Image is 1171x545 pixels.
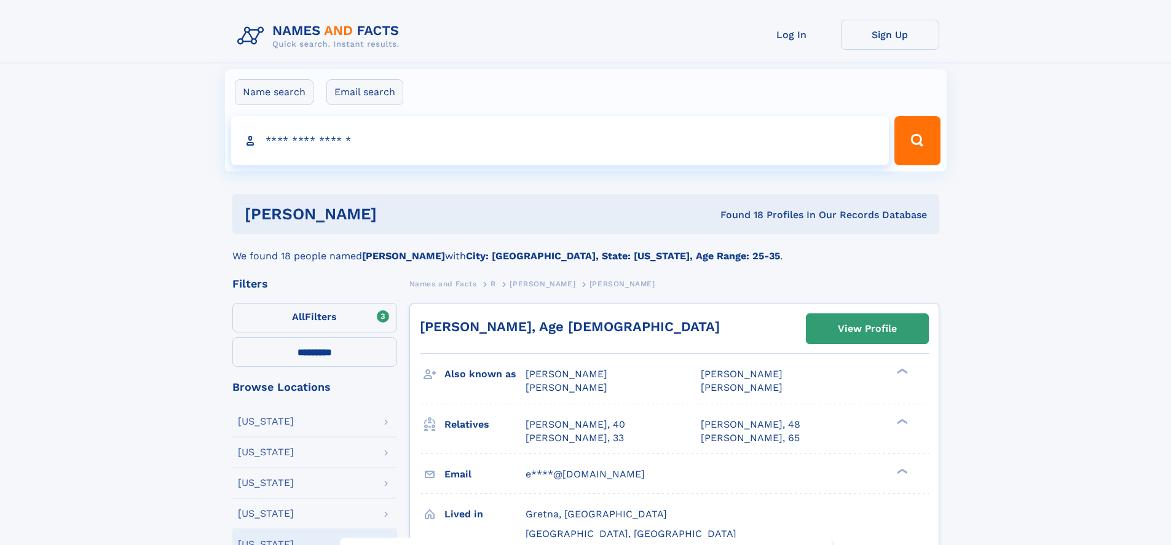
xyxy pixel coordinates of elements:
[894,467,909,475] div: ❯
[444,464,526,485] h3: Email
[743,20,841,50] a: Log In
[444,364,526,385] h3: Also known as
[701,382,783,393] span: [PERSON_NAME]
[409,276,477,291] a: Names and Facts
[894,367,909,375] div: ❯
[491,276,496,291] a: R
[526,368,607,380] span: [PERSON_NAME]
[806,314,928,343] a: View Profile
[232,234,939,264] div: We found 18 people named with .
[292,311,305,323] span: All
[510,280,575,288] span: [PERSON_NAME]
[894,417,909,425] div: ❯
[526,418,625,431] a: [PERSON_NAME], 40
[235,79,313,105] label: Name search
[362,250,445,262] b: [PERSON_NAME]
[238,509,294,519] div: [US_STATE]
[232,303,397,332] label: Filters
[701,368,783,380] span: [PERSON_NAME]
[548,208,927,222] div: Found 18 Profiles In Our Records Database
[701,431,800,445] a: [PERSON_NAME], 65
[526,508,667,520] span: Gretna, [GEOGRAPHIC_DATA]
[526,382,607,393] span: [PERSON_NAME]
[491,280,496,288] span: R
[589,280,655,288] span: [PERSON_NAME]
[231,116,889,165] input: search input
[245,206,549,222] h1: [PERSON_NAME]
[526,528,736,539] span: [GEOGRAPHIC_DATA], [GEOGRAPHIC_DATA]
[526,431,624,445] a: [PERSON_NAME], 33
[326,79,403,105] label: Email search
[420,319,720,334] a: [PERSON_NAME], Age [DEMOGRAPHIC_DATA]
[466,250,780,262] b: City: [GEOGRAPHIC_DATA], State: [US_STATE], Age Range: 25-35
[841,20,939,50] a: Sign Up
[232,278,397,289] div: Filters
[444,414,526,435] h3: Relatives
[701,418,800,431] a: [PERSON_NAME], 48
[838,315,897,343] div: View Profile
[238,478,294,488] div: [US_STATE]
[232,382,397,393] div: Browse Locations
[232,20,409,53] img: Logo Names and Facts
[894,116,940,165] button: Search Button
[238,447,294,457] div: [US_STATE]
[510,276,575,291] a: [PERSON_NAME]
[444,504,526,525] h3: Lived in
[238,417,294,426] div: [US_STATE]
